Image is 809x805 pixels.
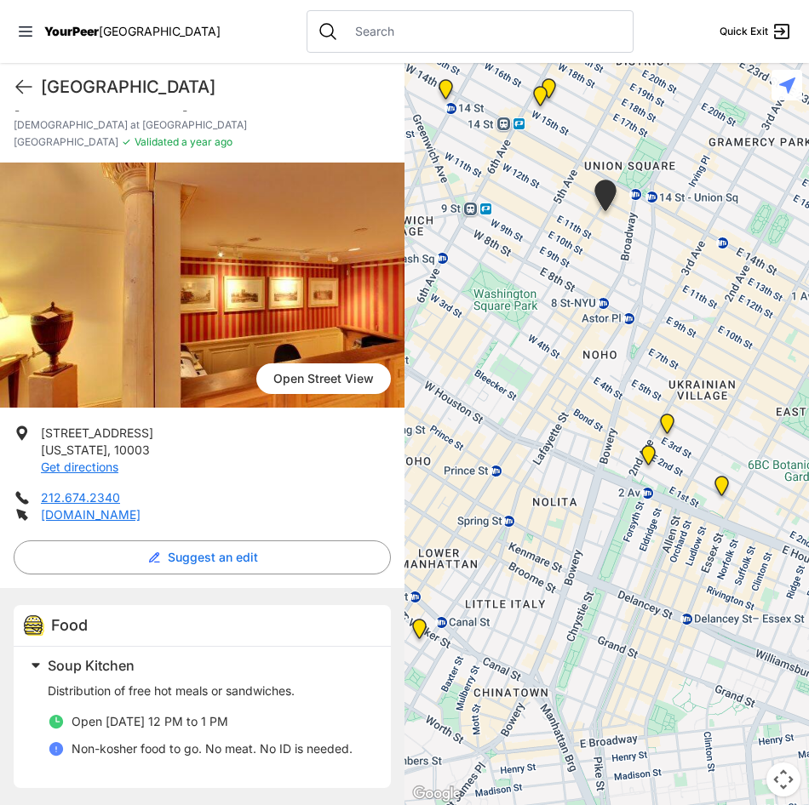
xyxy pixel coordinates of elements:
[72,714,228,728] span: Open [DATE] 12 PM to 1 PM
[256,363,391,394] span: Open Street View
[14,118,391,132] p: [DEMOGRAPHIC_DATA] at [GEOGRAPHIC_DATA]
[720,25,768,38] span: Quick Exit
[584,173,627,225] div: Synagoge at Union Square
[41,425,153,440] span: [STREET_ADDRESS]
[631,438,666,479] div: St. Joseph House
[531,71,566,112] div: Church of St. Francis Xavier - Front Entrance
[14,540,391,574] button: Suggest an edit
[41,460,118,474] a: Get directions
[402,612,437,653] div: Tribeca Campus/New York City Rescue Mission
[14,135,118,149] span: [GEOGRAPHIC_DATA]
[704,469,739,510] div: University Community Social Services (UCSS)
[48,657,135,674] span: Soup Kitchen
[523,79,558,120] div: Back of the Church
[41,442,107,457] span: [US_STATE]
[135,135,179,148] span: Validated
[48,682,370,699] p: Distribution of free hot meals or sandwiches.
[409,783,465,805] img: Google
[345,23,623,40] input: Search
[114,442,150,457] span: 10003
[179,135,232,148] span: a year ago
[99,24,221,38] span: [GEOGRAPHIC_DATA]
[122,135,131,149] span: ✓
[44,24,99,38] span: YourPeer
[720,21,792,42] a: Quick Exit
[72,740,353,757] p: Non-kosher food to go. No meat. No ID is needed.
[44,26,221,37] a: YourPeer[GEOGRAPHIC_DATA]
[766,762,800,796] button: Map camera controls
[428,72,463,113] div: Church of the Village
[51,616,88,634] span: Food
[168,549,258,566] span: Suggest an edit
[107,442,111,457] span: ,
[41,75,391,99] h1: [GEOGRAPHIC_DATA]
[41,490,120,505] a: 212.674.2340
[41,507,141,522] a: [DOMAIN_NAME]
[650,407,685,448] div: Maryhouse
[409,783,465,805] a: Open this area in Google Maps (opens a new window)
